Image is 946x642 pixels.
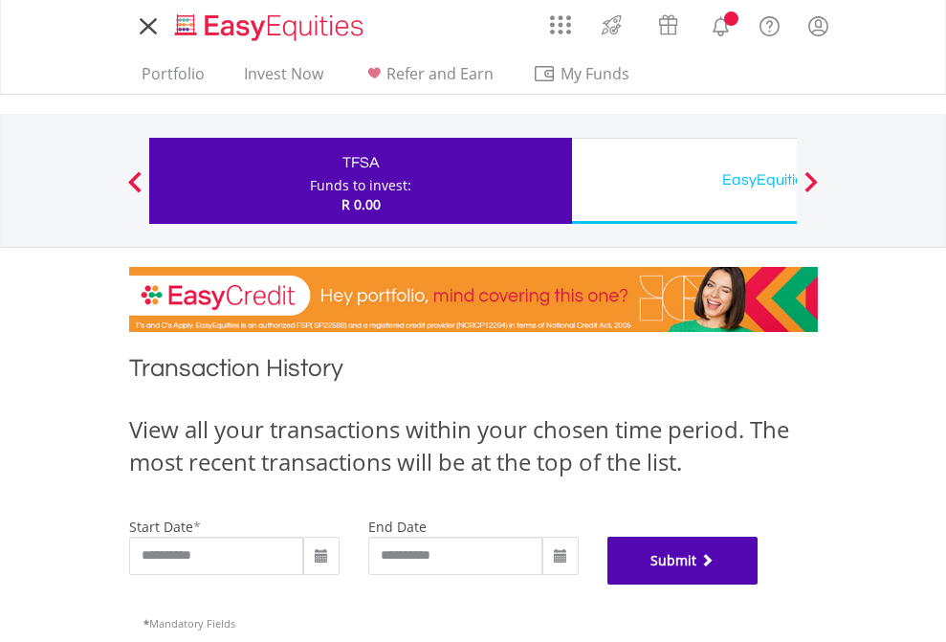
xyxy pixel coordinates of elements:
[236,64,331,94] a: Invest Now
[607,537,759,585] button: Submit
[167,5,371,43] a: Home page
[161,149,561,176] div: TFSA
[355,64,501,94] a: Refer and Earn
[368,518,427,536] label: end date
[310,176,411,195] div: Funds to invest:
[652,10,684,40] img: vouchers-v2.svg
[745,5,794,43] a: FAQ's and Support
[596,10,627,40] img: thrive-v2.svg
[143,616,235,631] span: Mandatory Fields
[533,61,658,86] span: My Funds
[129,518,193,536] label: start date
[538,5,583,35] a: AppsGrid
[640,5,696,40] a: Vouchers
[386,63,494,84] span: Refer and Earn
[116,181,154,200] button: Previous
[129,351,818,394] h1: Transaction History
[134,64,212,94] a: Portfolio
[129,267,818,332] img: EasyCredit Promotion Banner
[696,5,745,43] a: Notifications
[129,413,818,479] div: View all your transactions within your chosen time period. The most recent transactions will be a...
[792,181,830,200] button: Next
[794,5,843,47] a: My Profile
[341,195,381,213] span: R 0.00
[171,11,371,43] img: EasyEquities_Logo.png
[550,14,571,35] img: grid-menu-icon.svg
